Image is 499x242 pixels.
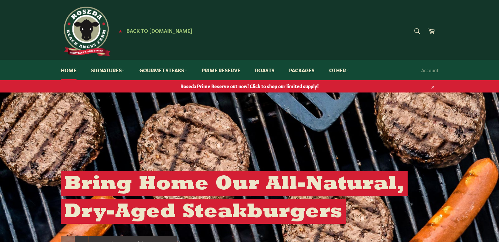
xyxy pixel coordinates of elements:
[115,28,192,33] a: ★ Back to [DOMAIN_NAME]
[126,27,192,34] span: Back to [DOMAIN_NAME]
[54,80,445,92] a: Roseda Prime Reserve out now! Click to shop our limited supply!
[119,28,122,33] span: ★
[54,60,83,80] a: Home
[248,60,281,80] a: Roasts
[61,7,111,56] img: Roseda Beef
[133,60,194,80] a: Gourmet Steaks
[61,171,408,224] h2: Bring Home Our All-Natural, Dry-Aged Steakburgers
[323,60,356,80] a: Other
[418,60,442,80] a: Account
[84,60,131,80] a: Signatures
[195,60,247,80] a: Prime Reserve
[282,60,321,80] a: Packages
[54,83,445,89] span: Roseda Prime Reserve out now! Click to shop our limited supply!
